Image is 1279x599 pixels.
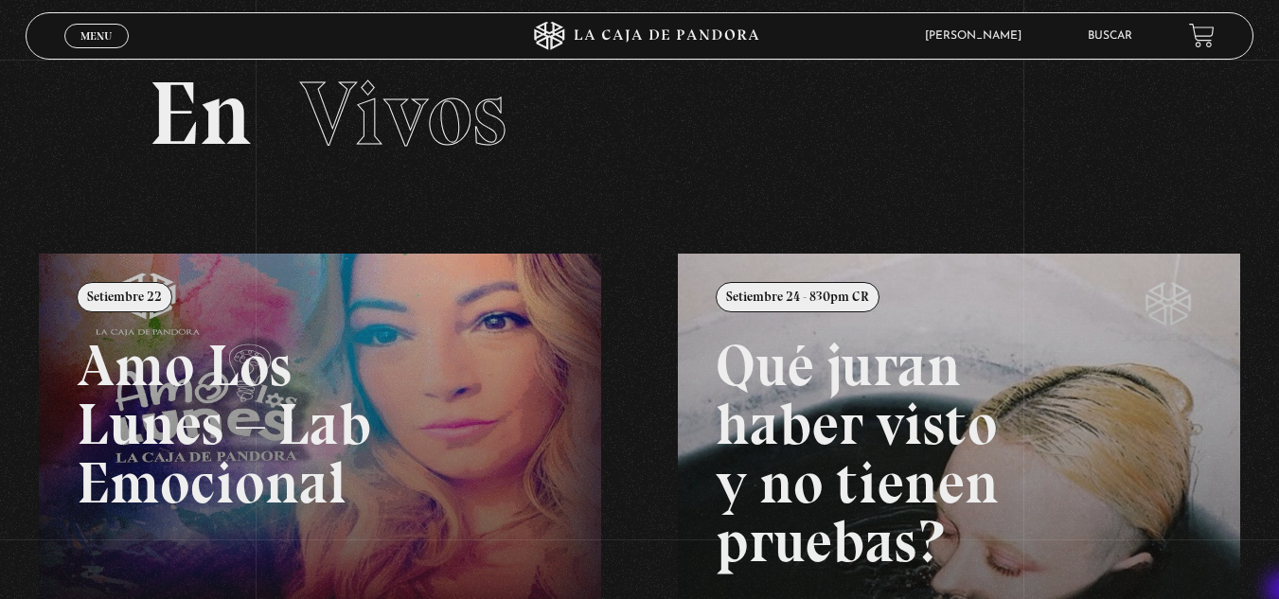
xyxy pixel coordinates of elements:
[149,69,1131,159] h2: En
[74,45,118,59] span: Cerrar
[1189,23,1215,48] a: View your shopping cart
[80,30,112,42] span: Menu
[915,30,1040,42] span: [PERSON_NAME]
[1088,30,1132,42] a: Buscar
[300,60,506,167] span: Vivos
